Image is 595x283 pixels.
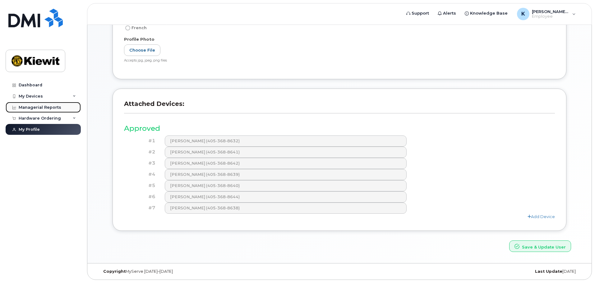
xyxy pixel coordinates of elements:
a: Support [402,7,433,20]
label: Profile Photo [124,36,155,42]
h4: #2 [129,149,155,155]
span: Support [412,10,429,16]
h4: #4 [129,172,155,177]
h3: Approved [124,125,555,132]
span: [PERSON_NAME].[PERSON_NAME] [532,9,569,14]
h4: #7 [129,205,155,211]
input: French [125,25,130,30]
h4: #5 [129,183,155,188]
h4: #6 [129,194,155,199]
iframe: Messenger Launcher [568,256,590,278]
span: Alerts [443,10,456,16]
a: Knowledge Base [460,7,512,20]
span: Employee [532,14,569,19]
span: Knowledge Base [470,10,508,16]
div: [DATE] [420,269,580,274]
h3: Attached Devices: [124,100,555,113]
a: Add Device [528,214,555,219]
h4: #3 [129,161,155,166]
h4: #1 [129,138,155,144]
span: French [131,25,147,30]
strong: Copyright [103,269,126,274]
label: Choose File [124,44,160,56]
a: Alerts [433,7,460,20]
div: Katherine.Lane [513,8,580,20]
div: Accepts jpg, jpeg, png files [124,58,550,63]
button: Save & Update User [509,240,571,252]
div: MyServe [DATE]–[DATE] [99,269,259,274]
strong: Last Update [535,269,562,274]
span: K [521,10,525,18]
